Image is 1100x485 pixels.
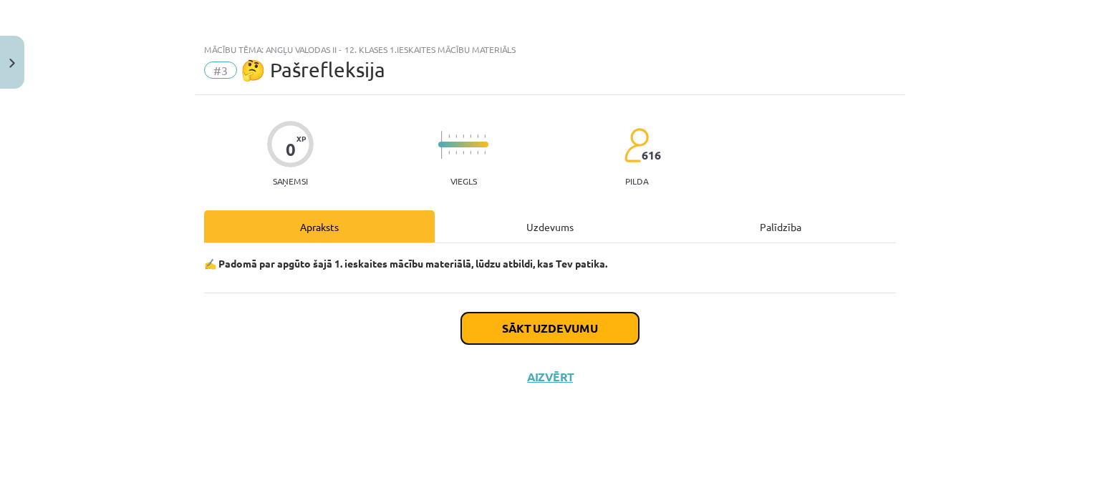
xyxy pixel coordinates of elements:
[455,134,457,138] img: icon-short-line-57e1e144782c952c97e751825c79c345078a6d821885a25fce030b3d8c18986b.svg
[448,134,450,138] img: icon-short-line-57e1e144782c952c97e751825c79c345078a6d821885a25fce030b3d8c18986b.svg
[461,313,639,344] button: Sākt uzdevumu
[9,59,15,68] img: icon-close-lesson-0947bae3869378f0d4975bcd49f059093ad1ed9edebbc8119c70593378902aed.svg
[470,151,471,155] img: icon-short-line-57e1e144782c952c97e751825c79c345078a6d821885a25fce030b3d8c18986b.svg
[665,210,896,242] div: Palīdzība
[484,134,486,138] img: icon-short-line-57e1e144782c952c97e751825c79c345078a6d821885a25fce030b3d8c18986b.svg
[624,127,649,163] img: students-c634bb4e5e11cddfef0936a35e636f08e4e9abd3cc4e673bd6f9a4125e45ecb1.svg
[435,210,665,242] div: Uzdevums
[477,151,478,155] img: icon-short-line-57e1e144782c952c97e751825c79c345078a6d821885a25fce030b3d8c18986b.svg
[450,176,477,186] p: Viegls
[296,134,306,142] span: XP
[463,151,464,155] img: icon-short-line-57e1e144782c952c97e751825c79c345078a6d821885a25fce030b3d8c18986b.svg
[470,134,471,138] img: icon-short-line-57e1e144782c952c97e751825c79c345078a6d821885a25fce030b3d8c18986b.svg
[523,370,577,384] button: Aizvērt
[286,139,296,160] div: 0
[204,257,607,270] strong: ✍️ Padomā par apgūto šajā 1. ieskaites mācību materiālā, lūdzu atbildi, kas Tev patika.
[463,134,464,138] img: icon-short-line-57e1e144782c952c97e751825c79c345078a6d821885a25fce030b3d8c18986b.svg
[642,149,661,162] span: 616
[441,131,443,159] img: icon-long-line-d9ea69661e0d244f92f715978eff75569469978d946b2353a9bb055b3ed8787d.svg
[448,151,450,155] img: icon-short-line-57e1e144782c952c97e751825c79c345078a6d821885a25fce030b3d8c18986b.svg
[241,58,385,82] span: 🤔 Pašrefleksija
[484,151,486,155] img: icon-short-line-57e1e144782c952c97e751825c79c345078a6d821885a25fce030b3d8c18986b.svg
[625,176,648,186] p: pilda
[477,134,478,138] img: icon-short-line-57e1e144782c952c97e751825c79c345078a6d821885a25fce030b3d8c18986b.svg
[455,151,457,155] img: icon-short-line-57e1e144782c952c97e751825c79c345078a6d821885a25fce030b3d8c18986b.svg
[204,210,435,242] div: Apraksts
[267,176,314,186] p: Saņemsi
[204,44,896,54] div: Mācību tēma: Angļu valodas ii - 12. klases 1.ieskaites mācību materiāls
[204,62,237,79] span: #3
